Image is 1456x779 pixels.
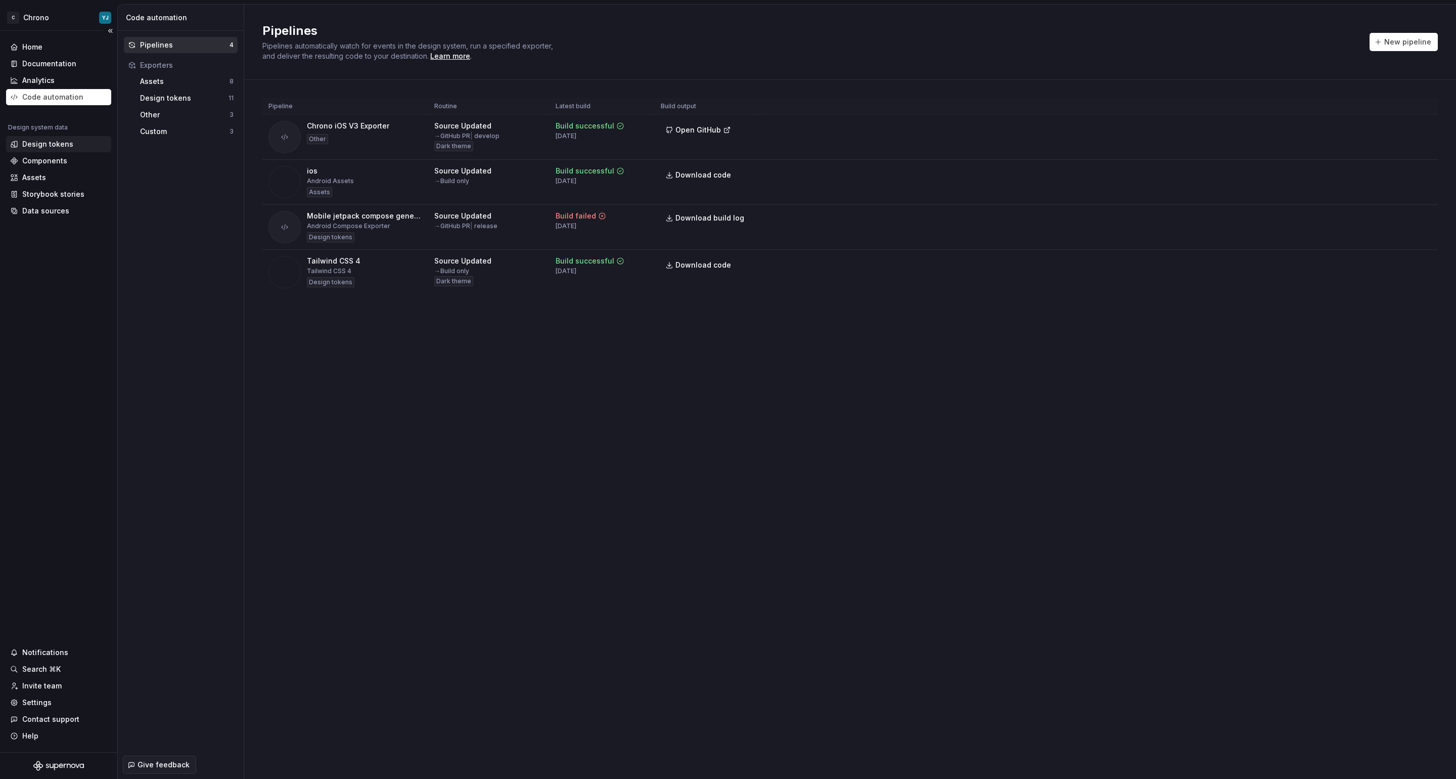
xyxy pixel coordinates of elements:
svg: Supernova Logo [33,761,84,771]
div: Design tokens [307,232,354,242]
a: Storybook stories [6,186,111,202]
button: Contact support [6,711,111,727]
button: Notifications [6,644,111,661]
button: Design tokens11 [136,90,238,106]
div: 8 [230,77,234,85]
button: Give feedback [123,756,196,774]
a: Open GitHub [661,127,736,136]
button: Pipelines4 [124,37,238,53]
div: Source Updated [434,256,491,266]
div: Notifications [22,647,68,658]
button: Collapse sidebar [103,24,117,38]
div: Build failed [556,211,596,221]
div: Code automation [22,92,83,102]
div: Pipelines [140,40,230,50]
div: Help [22,731,38,741]
a: Invite team [6,678,111,694]
div: Build successful [556,121,614,131]
a: Learn more [430,51,470,61]
div: 3 [230,127,234,136]
div: Code automation [126,13,240,23]
button: Other3 [136,107,238,123]
a: Download code [661,166,738,184]
div: ios [307,166,317,176]
div: Home [22,42,42,52]
div: Tailwind CSS 4 [307,256,360,266]
div: → GitHub PR develop [434,132,499,140]
div: → Build only [434,267,469,275]
div: Other [140,110,230,120]
div: Assets [22,172,46,183]
th: Pipeline [262,98,428,115]
div: Documentation [22,59,76,69]
div: Other [307,134,328,144]
div: [DATE] [556,267,576,275]
a: Download code [661,256,738,274]
div: Dark theme [434,276,473,286]
div: [DATE] [556,177,576,185]
a: Components [6,153,111,169]
div: [DATE] [556,132,576,140]
div: Source Updated [434,211,491,221]
div: Dark theme [434,141,473,151]
div: Analytics [22,75,55,85]
div: Source Updated [434,166,491,176]
div: Source Updated [434,121,491,131]
span: . [429,53,472,60]
div: 4 [230,41,234,49]
div: Data sources [22,206,69,216]
span: Open GitHub [675,125,721,135]
a: Design tokens [6,136,111,152]
a: Assets [6,169,111,186]
div: [DATE] [556,222,576,230]
div: C [7,12,19,24]
button: Search ⌘K [6,661,111,677]
div: Design tokens [140,93,229,103]
div: Exporters [140,60,234,70]
div: Design system data [8,123,68,132]
span: Download build log [675,213,744,223]
div: Assets [307,187,332,197]
div: Mobile jetpack compose generation [307,211,422,221]
div: Design tokens [307,277,354,287]
div: Invite team [22,681,62,691]
div: Tailwind CSS 4 [307,267,351,275]
div: → GitHub PR release [434,222,497,230]
button: Open GitHub [661,121,736,139]
div: 3 [230,111,234,119]
div: Build successful [556,166,614,176]
button: New pipeline [1370,33,1438,51]
th: Latest build [550,98,655,115]
div: Storybook stories [22,189,84,199]
button: Download build log [661,209,751,227]
th: Routine [428,98,550,115]
span: Download code [675,170,731,180]
div: Build successful [556,256,614,266]
button: Assets8 [136,73,238,90]
button: CChronoYJ [2,7,115,28]
button: Custom3 [136,123,238,140]
button: Help [6,728,111,744]
h2: Pipelines [262,23,1357,39]
div: Custom [140,126,230,137]
div: Android Compose Exporter [307,222,390,230]
div: YJ [102,14,109,22]
div: Design tokens [22,139,73,149]
div: Chrono iOS V3 Exporter [307,121,389,131]
div: Assets [140,76,230,86]
div: Settings [22,698,52,708]
th: Build output [655,98,757,115]
span: Give feedback [138,760,190,770]
span: New pipeline [1384,37,1431,47]
span: Download code [675,260,731,270]
div: → Build only [434,177,469,185]
a: Documentation [6,56,111,72]
div: Components [22,156,67,166]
